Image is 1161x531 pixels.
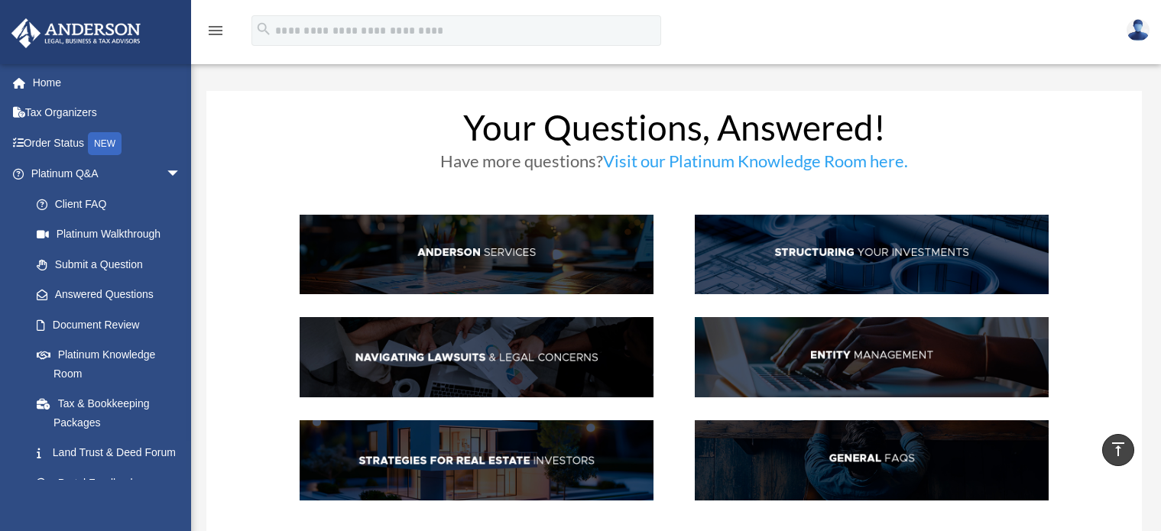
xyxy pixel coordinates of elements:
a: Platinum Knowledge Room [21,340,204,389]
i: menu [206,21,225,40]
a: Answered Questions [21,280,204,310]
a: vertical_align_top [1102,434,1134,466]
a: Client FAQ [21,189,196,219]
a: Tax & Bookkeeping Packages [21,389,204,438]
img: StratsRE_hdr [300,420,653,500]
img: User Pic [1127,19,1150,41]
a: Submit a Question [21,249,204,280]
h1: Your Questions, Answered! [300,110,1048,153]
i: vertical_align_top [1109,440,1127,458]
img: NavLaw_hdr [300,317,653,397]
a: Visit our Platinum Knowledge Room here. [603,151,908,179]
a: Order StatusNEW [11,128,204,159]
a: Platinum Q&Aarrow_drop_down [11,159,204,189]
img: GenFAQ_hdr [695,420,1049,500]
img: AndServ_hdr [300,215,653,295]
a: Document Review [21,309,204,340]
div: NEW [88,132,122,155]
h3: Have more questions? [300,153,1048,177]
img: EntManag_hdr [695,317,1049,397]
span: arrow_drop_down [166,159,196,190]
a: menu [206,27,225,40]
a: Portal Feedback [21,468,204,498]
a: Land Trust & Deed Forum [21,438,204,468]
a: Platinum Walkthrough [21,219,204,250]
a: Tax Organizers [11,98,204,128]
img: Anderson Advisors Platinum Portal [7,18,145,48]
a: Home [11,67,204,98]
i: search [255,21,272,37]
img: StructInv_hdr [695,215,1049,295]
